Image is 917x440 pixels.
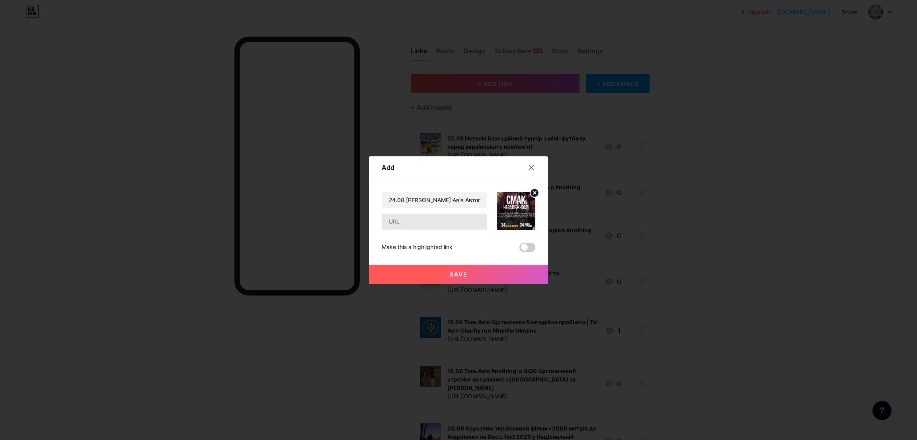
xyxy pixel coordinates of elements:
img: link_thumbnail [497,192,535,230]
div: Add [382,163,394,172]
button: Save [369,265,548,284]
span: Save [450,271,468,278]
input: Title [382,192,487,208]
div: Make this a highlighted link [382,243,453,252]
input: URL [382,214,487,230]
